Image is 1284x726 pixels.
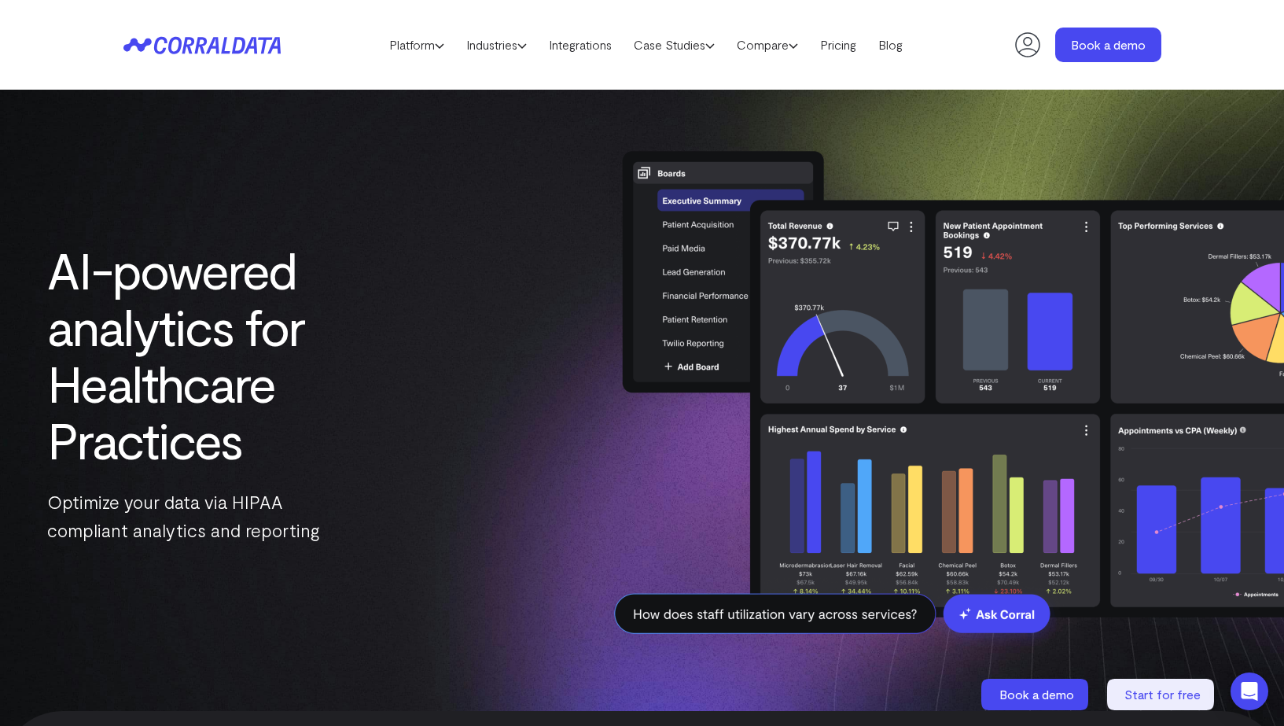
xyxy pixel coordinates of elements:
a: Book a demo [981,679,1091,710]
a: Compare [726,33,809,57]
a: Blog [867,33,914,57]
a: Book a demo [1055,28,1161,62]
div: Open Intercom Messenger [1231,673,1268,710]
a: Pricing [809,33,867,57]
a: Start for free [1107,679,1217,710]
a: Case Studies [623,33,726,57]
span: Book a demo [999,687,1074,702]
a: Industries [455,33,538,57]
span: Start for free [1124,687,1201,702]
a: Integrations [538,33,623,57]
a: Platform [378,33,455,57]
p: Optimize your data via HIPAA compliant analytics and reporting [47,488,410,544]
h1: AI-powered analytics for Healthcare Practices [47,241,410,468]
